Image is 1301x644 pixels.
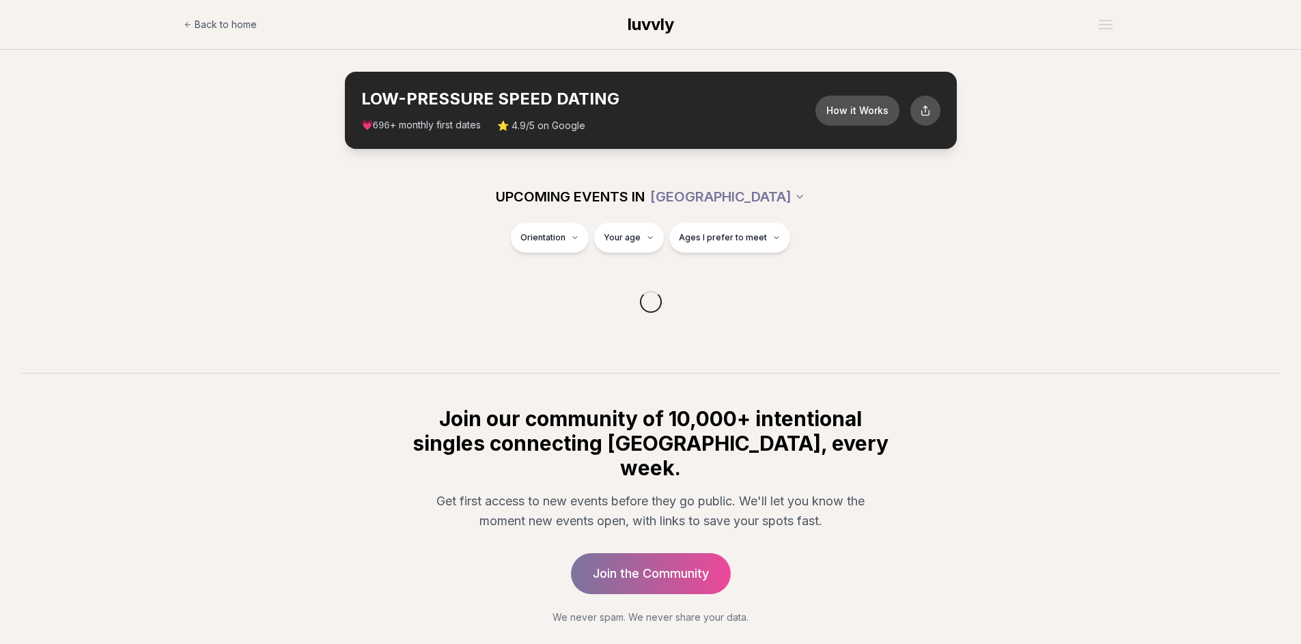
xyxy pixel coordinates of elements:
p: Get first access to new events before they go public. We'll let you know the moment new events op... [421,491,880,531]
span: Orientation [520,232,565,243]
a: Join the Community [571,553,731,594]
button: Open menu [1093,14,1118,35]
a: Back to home [184,11,257,38]
button: Ages I prefer to meet [669,223,790,253]
span: Your age [604,232,641,243]
a: luvvly [628,14,674,36]
span: ⭐ 4.9/5 on Google [497,119,585,132]
span: UPCOMING EVENTS IN [496,187,645,206]
span: 696 [373,120,390,131]
button: [GEOGRAPHIC_DATA] [650,182,805,212]
button: Your age [594,223,664,253]
span: Ages I prefer to meet [679,232,767,243]
h2: LOW-PRESSURE SPEED DATING [361,88,815,110]
span: luvvly [628,14,674,34]
button: Orientation [511,223,589,253]
span: Back to home [195,18,257,31]
button: How it Works [815,96,899,126]
p: We never spam. We never share your data. [410,611,891,624]
h2: Join our community of 10,000+ intentional singles connecting [GEOGRAPHIC_DATA], every week. [410,406,891,480]
span: 💗 + monthly first dates [361,118,481,132]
